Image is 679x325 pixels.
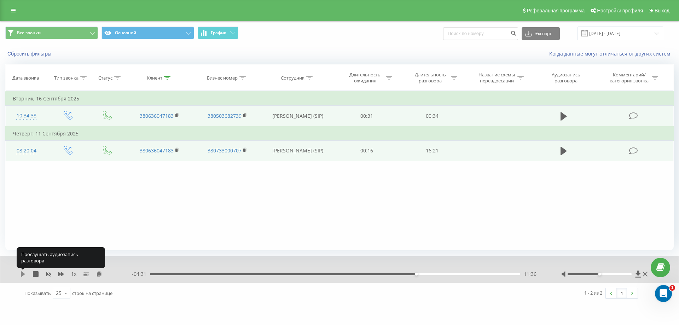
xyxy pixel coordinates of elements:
div: Дата звонка [12,75,39,81]
div: 08:20:04 [13,144,40,158]
td: Четверг, 11 Сентября 2025 [6,127,674,141]
div: 1 - 2 из 2 [584,289,602,296]
a: 380503682739 [208,112,242,119]
span: Выход [655,8,669,13]
button: Сбросить фильтры [5,51,55,57]
td: 00:31 [334,106,399,127]
span: 11:36 [524,271,536,278]
a: Когда данные могут отличаться от других систем [549,50,674,57]
div: Прослушать аудиозапись разговора [17,247,105,268]
div: Длительность разговора [411,72,449,84]
span: 1 x [71,271,76,278]
div: Длительность ожидания [346,72,384,84]
a: 380636047183 [140,147,174,154]
td: 00:34 [399,106,464,127]
td: [PERSON_NAME] (SIP) [261,106,334,127]
span: График [211,30,226,35]
div: Accessibility label [415,273,418,275]
button: Экспорт [522,27,560,40]
span: Показывать [24,290,51,296]
div: Сотрудник [281,75,304,81]
input: Поиск по номеру [443,27,518,40]
div: Статус [98,75,112,81]
td: 00:16 [334,140,399,161]
div: 10:34:38 [13,109,40,123]
div: Название схемы переадресации [478,72,516,84]
div: Accessibility label [598,273,601,275]
a: 1 [616,288,627,298]
span: строк на странице [72,290,112,296]
td: [PERSON_NAME] (SIP) [261,140,334,161]
div: Бизнес номер [207,75,238,81]
button: Все звонки [5,27,98,39]
span: 1 [669,285,675,291]
div: Аудиозапись разговора [543,72,589,84]
div: Клиент [147,75,162,81]
div: Комментарий/категория звонка [609,72,650,84]
button: Основной [101,27,194,39]
span: - 04:31 [132,271,150,278]
span: Настройки профиля [597,8,643,13]
div: 25 [56,290,62,297]
td: Вторник, 16 Сентября 2025 [6,92,674,106]
div: Тип звонка [54,75,79,81]
a: 380733000707 [208,147,242,154]
iframe: Intercom live chat [655,285,672,302]
span: Реферальная программа [527,8,585,13]
button: График [198,27,238,39]
span: Все звонки [17,30,41,36]
a: 380636047183 [140,112,174,119]
td: 16:21 [399,140,464,161]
